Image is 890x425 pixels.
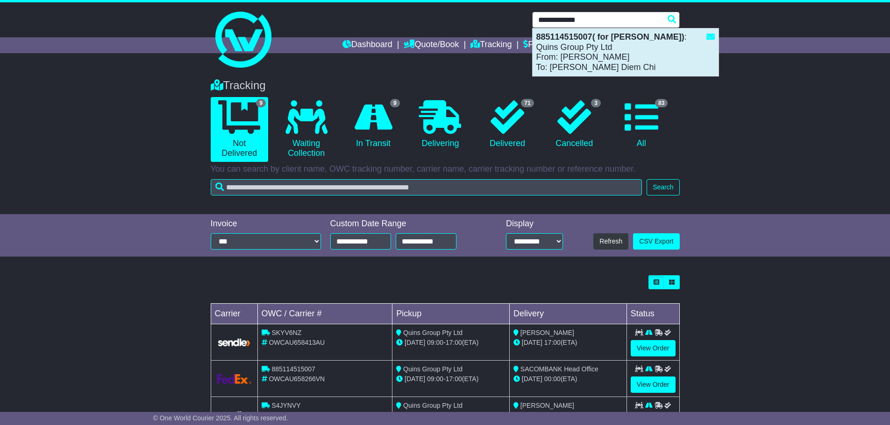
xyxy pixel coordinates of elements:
[153,414,288,422] span: © One World Courier 2025. All rights reserved.
[513,411,623,420] div: (ETA)
[593,233,628,250] button: Refresh
[655,99,668,107] span: 83
[513,374,623,384] div: (ETA)
[269,375,325,383] span: OWCAU658266VN
[257,304,392,324] td: OWC / Carrier #
[206,79,684,92] div: Tracking
[520,402,574,409] span: [PERSON_NAME]
[522,375,542,383] span: [DATE]
[446,339,462,346] span: 17:00
[546,97,603,152] a: 3 Cancelled
[271,365,315,373] span: 885114515007
[344,97,402,152] a: 9 In Transit
[544,339,561,346] span: 17:00
[217,374,252,384] img: GetCarrierServiceLogo
[427,375,443,383] span: 09:00
[627,304,679,324] td: Status
[256,99,266,107] span: 9
[278,97,335,162] a: Waiting Collection
[478,97,536,152] a: 71 Delivered
[513,338,623,348] div: (ETA)
[396,374,506,384] div: - (ETA)
[506,219,563,229] div: Display
[217,411,252,420] img: GetCarrierServiceLogo
[211,164,680,174] p: You can search by client name, OWC tracking number, carrier name, carrier tracking number or refe...
[520,329,574,336] span: [PERSON_NAME]
[612,97,670,152] a: 83 All
[405,375,425,383] span: [DATE]
[211,97,268,162] a: 9 Not Delivered
[217,338,252,348] img: GetCarrierServiceLogo
[396,411,506,420] div: - (ETA)
[521,99,534,107] span: 71
[647,179,679,195] button: Search
[509,304,627,324] td: Delivery
[405,339,425,346] span: [DATE]
[392,304,510,324] td: Pickup
[390,99,400,107] span: 9
[211,219,321,229] div: Invoice
[520,365,598,373] span: SACOMBANK Head Office
[631,340,676,356] a: View Order
[427,339,443,346] span: 09:00
[412,97,469,152] a: Delivering
[470,37,512,53] a: Tracking
[633,233,679,250] a: CSV Export
[211,304,257,324] td: Carrier
[271,329,301,336] span: SKYV6NZ
[536,32,684,42] strong: 885114515007( for [PERSON_NAME])
[522,339,542,346] span: [DATE]
[396,338,506,348] div: - (ETA)
[523,37,566,53] a: Financials
[330,219,480,229] div: Custom Date Range
[533,28,719,76] div: : Quins Group Pty Ltd From: [PERSON_NAME] To: [PERSON_NAME] Diem Chi
[446,375,462,383] span: 17:00
[591,99,601,107] span: 3
[342,37,392,53] a: Dashboard
[403,329,463,336] span: Quins Group Pty Ltd
[544,375,561,383] span: 00:00
[631,376,676,393] a: View Order
[271,402,300,409] span: S4JYNVY
[404,37,459,53] a: Quote/Book
[403,365,463,373] span: Quins Group Pty Ltd
[403,402,463,409] span: Quins Group Pty Ltd
[269,339,325,346] span: OWCAU658413AU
